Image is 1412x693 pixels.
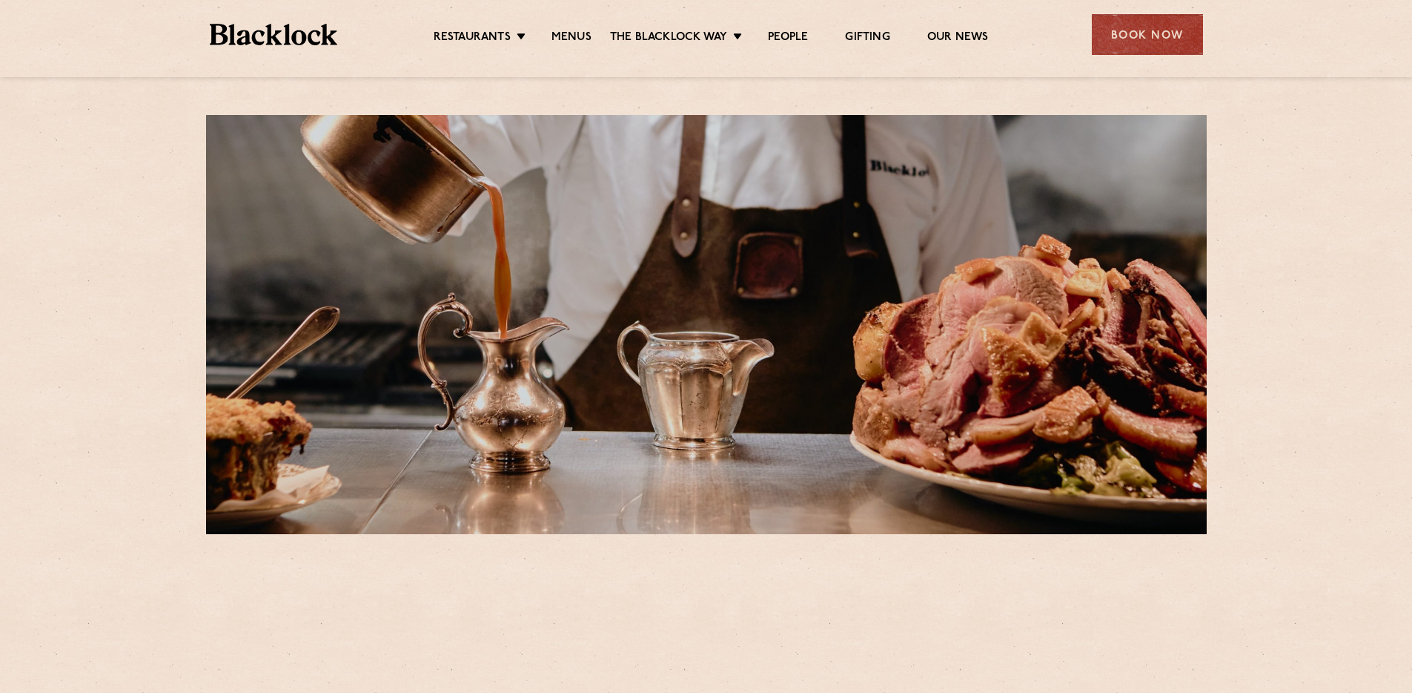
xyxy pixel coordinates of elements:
div: Book Now [1092,14,1203,55]
a: Our News [927,30,989,47]
a: Menus [551,30,591,47]
a: Restaurants [434,30,511,47]
a: People [768,30,808,47]
a: The Blacklock Way [610,30,727,47]
img: BL_Textured_Logo-footer-cropped.svg [210,24,338,45]
a: Gifting [845,30,889,47]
